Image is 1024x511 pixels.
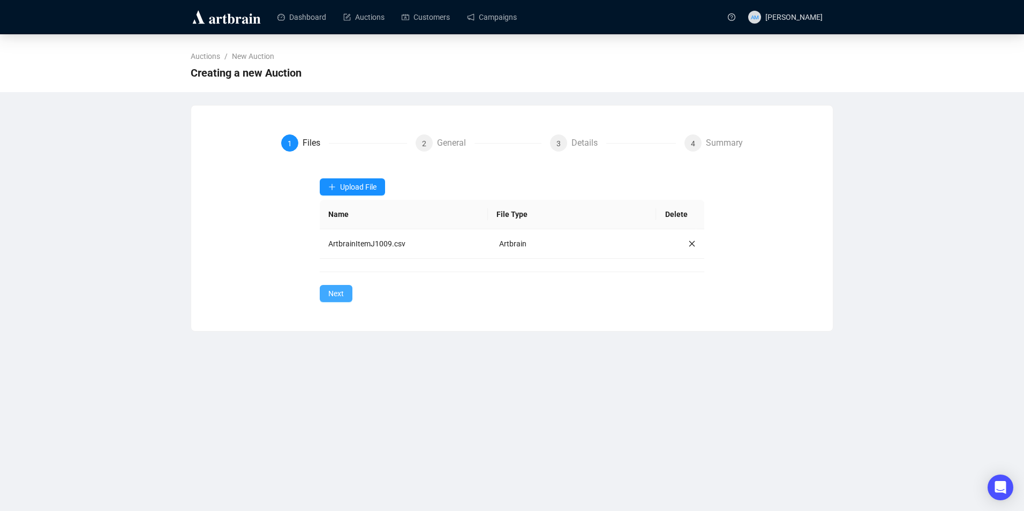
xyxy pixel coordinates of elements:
[550,134,676,152] div: 3Details
[277,3,326,31] a: Dashboard
[688,240,696,247] span: close
[191,9,262,26] img: logo
[303,134,329,152] div: Files
[224,50,228,62] li: /
[499,239,526,248] span: Artbrain
[320,178,385,196] button: Upload File
[320,229,491,259] td: ArtbrainItemJ1009.csv
[437,134,475,152] div: General
[191,64,302,81] span: Creating a new Auction
[467,3,517,31] a: Campaigns
[328,183,336,191] span: plus
[422,139,426,148] span: 2
[691,139,695,148] span: 4
[402,3,450,31] a: Customers
[656,200,696,229] th: Delete
[230,50,276,62] a: New Auction
[281,134,407,152] div: 1Files
[320,285,352,302] button: Next
[189,50,222,62] a: Auctions
[343,3,385,31] a: Auctions
[571,134,606,152] div: Details
[765,13,823,21] span: [PERSON_NAME]
[556,139,561,148] span: 3
[288,139,292,148] span: 1
[706,134,743,152] div: Summary
[750,12,758,21] span: AM
[728,13,735,21] span: question-circle
[416,134,541,152] div: 2General
[988,475,1013,500] div: Open Intercom Messenger
[328,288,344,299] span: Next
[340,183,377,191] span: Upload File
[320,200,488,229] th: Name
[488,200,656,229] th: File Type
[684,134,743,152] div: 4Summary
